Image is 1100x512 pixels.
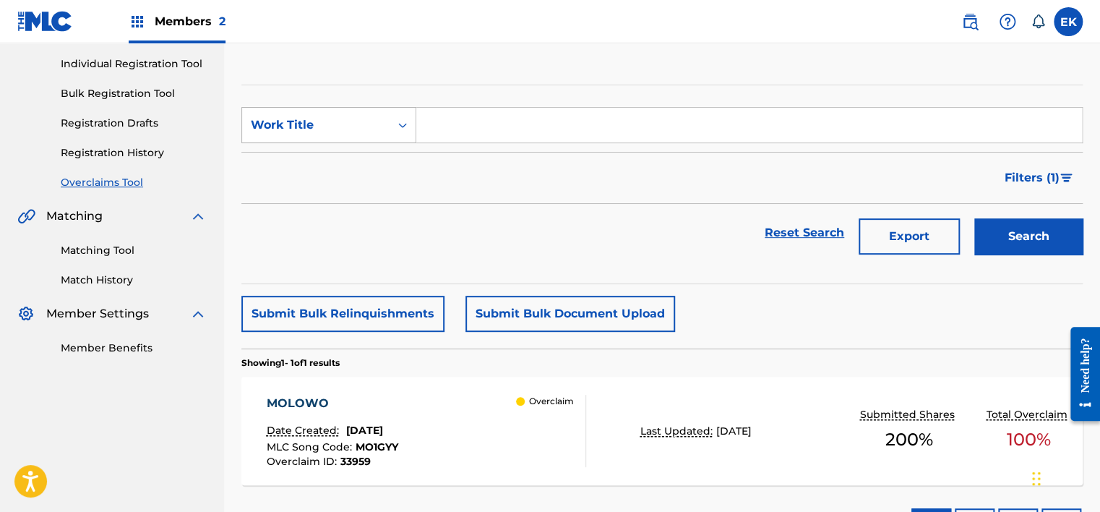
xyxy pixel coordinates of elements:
p: Overclaim [529,395,574,408]
span: MO1GYY [356,440,398,453]
span: Matching [46,208,103,225]
div: Help [993,7,1022,36]
a: Member Benefits [61,341,207,356]
button: Filters (1) [996,160,1083,196]
p: Submitted Shares [859,407,958,422]
a: Matching Tool [61,243,207,258]
div: MOLOWO [267,395,398,412]
p: Last Updated: [640,424,716,439]
a: MOLOWODate Created:[DATE]MLC Song Code:MO1GYYOverclaim ID:33959 OverclaimLast Updated:[DATE]Submi... [241,377,1083,485]
div: Work Title [251,116,381,134]
a: Reset Search [757,217,851,249]
iframe: Chat Widget [1028,443,1100,512]
iframe: Resource Center [1060,316,1100,432]
span: Members [155,13,225,30]
img: search [961,13,979,30]
span: 200 % [885,427,932,453]
img: expand [189,208,207,225]
img: help [999,13,1016,30]
img: filter [1060,174,1073,182]
p: Total Overclaim [987,407,1071,422]
span: 2 [219,14,225,28]
a: Public Search [955,7,984,36]
span: [DATE] [346,424,383,437]
a: Registration Drafts [61,116,207,131]
span: 100 % [1007,427,1051,453]
button: Search [974,218,1083,255]
span: Filters ( 1 ) [1005,169,1060,187]
img: Top Rightsholders [129,13,146,30]
a: Individual Registration Tool [61,56,207,72]
p: Date Created: [267,423,343,438]
a: Registration History [61,145,207,161]
button: Submit Bulk Document Upload [465,296,675,332]
a: Bulk Registration Tool [61,86,207,101]
div: User Menu [1054,7,1083,36]
a: Overclaims Tool [61,175,207,190]
a: Match History [61,273,207,288]
div: Drag [1032,457,1041,500]
p: Showing 1 - 1 of 1 results [241,357,340,370]
img: Matching [17,208,35,225]
span: Overclaim ID : [267,455,340,468]
span: MLC Song Code : [267,440,356,453]
img: expand [189,305,207,323]
button: Export [859,218,960,255]
span: 33959 [340,455,371,468]
span: [DATE] [716,424,752,438]
img: Member Settings [17,305,35,323]
form: Search Form [241,107,1083,262]
button: Submit Bulk Relinquishments [241,296,444,332]
img: MLC Logo [17,11,73,32]
div: Notifications [1031,14,1045,29]
span: Member Settings [46,305,149,323]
